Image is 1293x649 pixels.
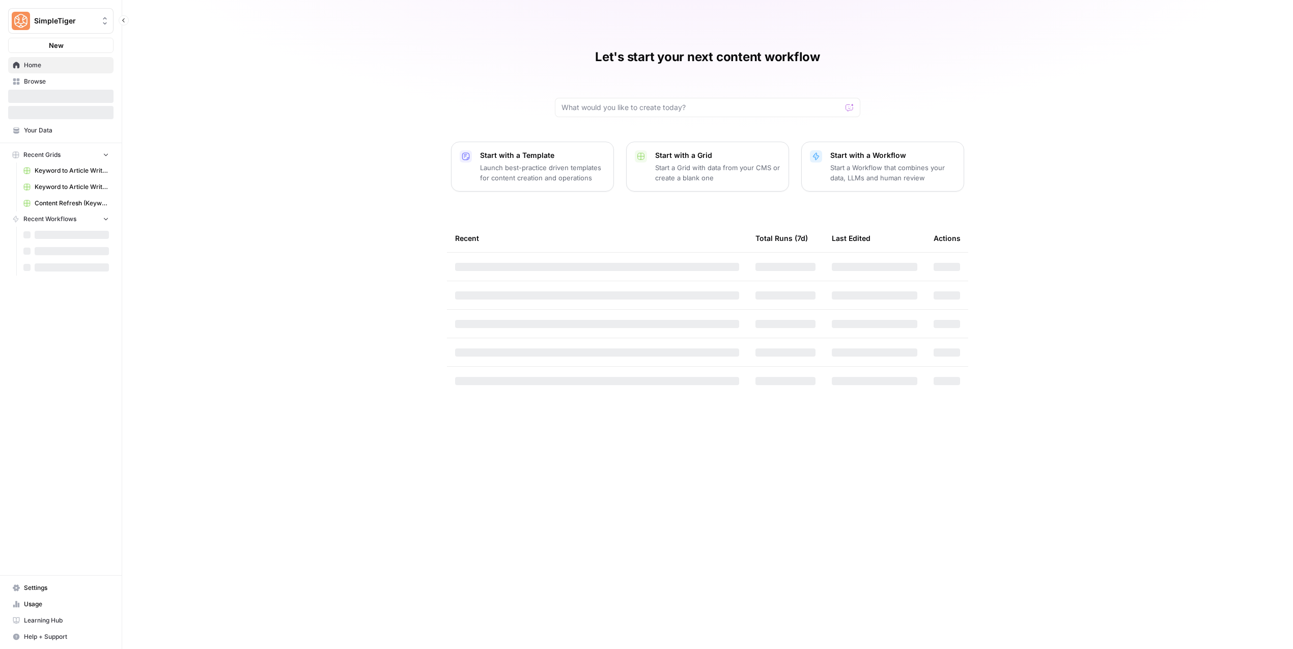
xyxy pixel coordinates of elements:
[8,629,114,645] button: Help + Support
[24,126,109,135] span: Your Data
[35,199,109,208] span: Content Refresh (Keyword -> Outline Recs)
[34,16,96,26] span: SimpleTiger
[19,163,114,179] a: Keyword to Article Writer (A-H)
[12,12,30,30] img: SimpleTiger Logo
[832,224,870,252] div: Last Edited
[8,57,114,73] a: Home
[8,8,114,34] button: Workspace: SimpleTiger
[8,612,114,629] a: Learning Hub
[561,102,841,113] input: What would you like to create today?
[455,224,739,252] div: Recent
[24,61,109,70] span: Home
[8,122,114,139] a: Your Data
[23,150,61,159] span: Recent Grids
[24,583,109,592] span: Settings
[19,179,114,195] a: Keyword to Article Writer (I-Q)
[830,150,955,160] p: Start with a Workflow
[626,142,789,192] button: Start with a GridStart a Grid with data from your CMS or create a blank one
[23,214,76,224] span: Recent Workflows
[480,150,605,160] p: Start with a Template
[655,150,780,160] p: Start with a Grid
[35,166,109,175] span: Keyword to Article Writer (A-H)
[801,142,964,192] button: Start with a WorkflowStart a Workflow that combines your data, LLMs and human review
[655,163,780,183] p: Start a Grid with data from your CMS or create a blank one
[830,163,955,183] p: Start a Workflow that combines your data, LLMs and human review
[8,147,114,163] button: Recent Grids
[8,580,114,596] a: Settings
[19,195,114,211] a: Content Refresh (Keyword -> Outline Recs)
[8,73,114,90] a: Browse
[24,600,109,609] span: Usage
[24,616,109,625] span: Learning Hub
[934,224,961,252] div: Actions
[595,49,820,65] h1: Let's start your next content workflow
[8,211,114,227] button: Recent Workflows
[755,224,808,252] div: Total Runs (7d)
[451,142,614,192] button: Start with a TemplateLaunch best-practice driven templates for content creation and operations
[480,163,605,183] p: Launch best-practice driven templates for content creation and operations
[49,40,64,50] span: New
[8,596,114,612] a: Usage
[24,632,109,641] span: Help + Support
[8,38,114,53] button: New
[24,77,109,86] span: Browse
[35,182,109,192] span: Keyword to Article Writer (I-Q)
